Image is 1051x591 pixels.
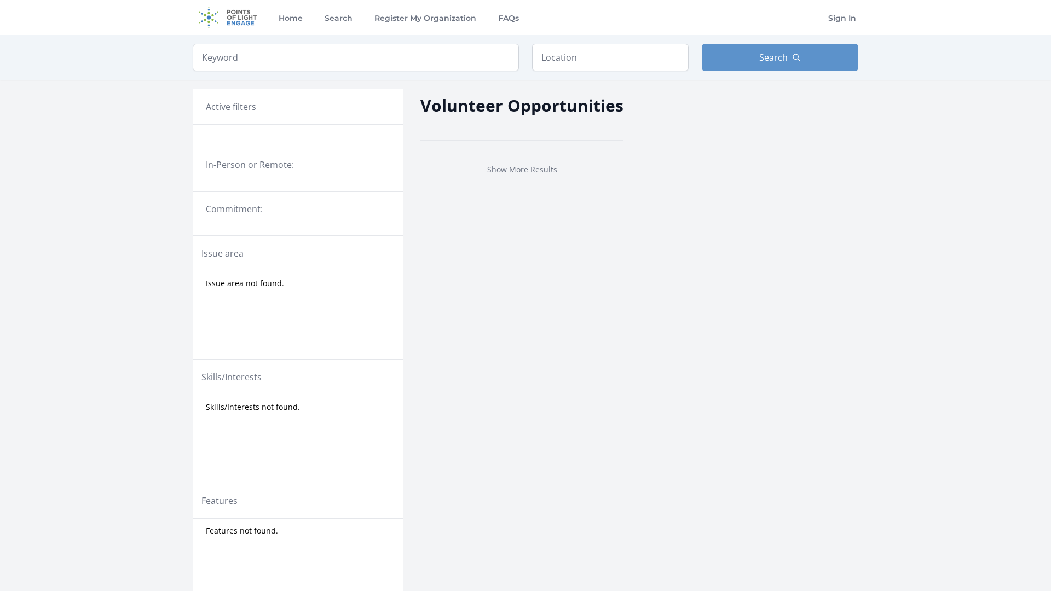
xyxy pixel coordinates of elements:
[193,44,519,71] input: Keyword
[702,44,858,71] button: Search
[201,494,238,507] legend: Features
[206,402,300,413] span: Skills/Interests not found.
[420,93,623,118] h2: Volunteer Opportunities
[487,164,557,175] a: Show More Results
[201,247,244,260] legend: Issue area
[201,370,262,384] legend: Skills/Interests
[759,51,788,64] span: Search
[532,44,689,71] input: Location
[206,525,278,536] span: Features not found.
[206,158,390,171] legend: In-Person or Remote:
[206,202,390,216] legend: Commitment:
[206,278,284,289] span: Issue area not found.
[206,100,256,113] h3: Active filters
